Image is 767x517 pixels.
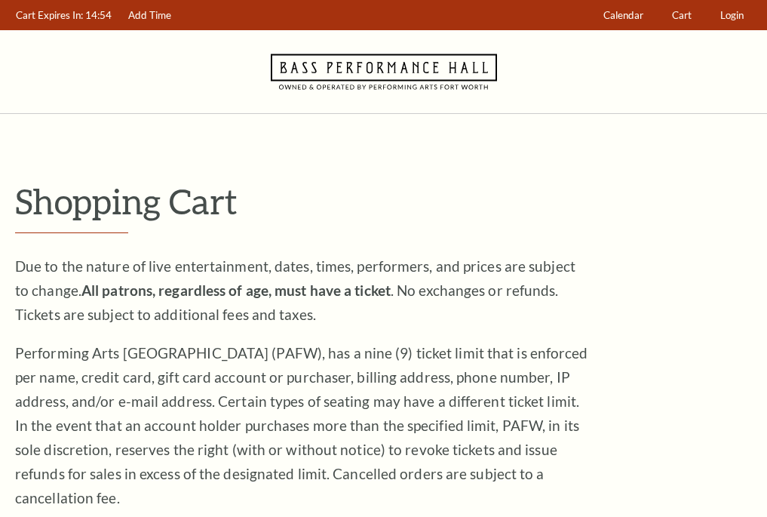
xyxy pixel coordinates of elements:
[672,9,692,21] span: Cart
[665,1,699,30] a: Cart
[15,182,752,220] p: Shopping Cart
[15,257,575,323] span: Due to the nature of live entertainment, dates, times, performers, and prices are subject to chan...
[81,282,391,299] strong: All patrons, regardless of age, must have a ticket
[16,9,83,21] span: Cart Expires In:
[121,1,179,30] a: Add Time
[597,1,651,30] a: Calendar
[15,341,588,510] p: Performing Arts [GEOGRAPHIC_DATA] (PAFW), has a nine (9) ticket limit that is enforced per name, ...
[85,9,112,21] span: 14:54
[603,9,643,21] span: Calendar
[720,9,744,21] span: Login
[713,1,751,30] a: Login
